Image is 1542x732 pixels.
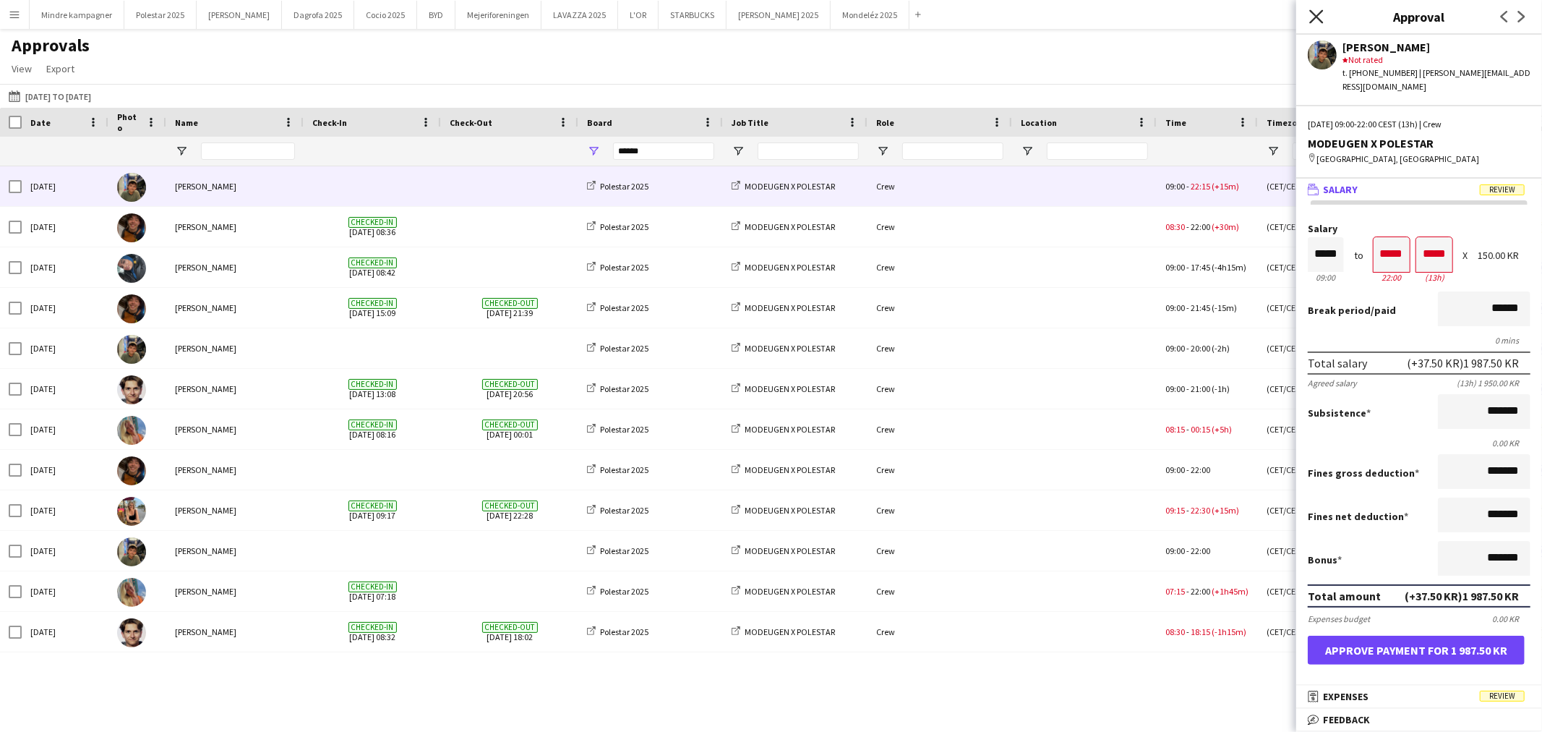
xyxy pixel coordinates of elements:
[1186,262,1189,273] span: -
[312,612,432,652] span: [DATE] 08:32
[1258,450,1424,490] div: (CET/CEST) [GEOGRAPHIC_DATA]
[1191,626,1210,637] span: 18:15
[1165,383,1185,394] span: 09:00
[600,383,648,394] span: Polestar 2025
[348,622,397,633] span: Checked-in
[1258,328,1424,368] div: (CET/CEST) [GEOGRAPHIC_DATA]
[46,62,74,75] span: Export
[1258,207,1424,247] div: (CET/CEST) [GEOGRAPHIC_DATA]
[1342,54,1530,67] div: Not rated
[1191,464,1210,475] span: 22:00
[1191,181,1210,192] span: 22:15
[166,490,304,530] div: [PERSON_NAME]
[1308,613,1370,624] div: Expenses budget
[1492,613,1530,624] div: 0.00 KR
[1308,118,1530,131] div: [DATE] 09:00-22:00 CEST (13h) | Crew
[587,262,648,273] a: Polestar 2025
[1191,424,1210,435] span: 00:15
[348,420,397,430] span: Checked-in
[587,343,648,354] a: Polestar 2025
[1267,117,1307,128] span: Timezone
[166,328,304,368] div: [PERSON_NAME]
[1267,145,1280,158] button: Open Filter Menu
[732,505,835,516] a: MODEUGEN X POLESTAR
[613,142,714,160] input: Board Filter Input
[1258,490,1424,530] div: (CET/CEST) [GEOGRAPHIC_DATA]
[831,1,909,29] button: Mondeléz 2025
[1191,545,1210,556] span: 22:00
[600,221,648,232] span: Polestar 2025
[12,62,32,75] span: View
[745,626,835,637] span: MODEUGEN X POLESTAR
[587,545,648,556] a: Polestar 2025
[1258,571,1424,611] div: (CET/CEST) [GEOGRAPHIC_DATA]
[1308,636,1525,665] button: Approve payment for 1 987.50 KR
[117,416,146,445] img: Sofie Klivager Andersen
[732,586,835,597] a: MODEUGEN X POLESTAR
[745,302,835,313] span: MODEUGEN X POLESTAR
[1212,626,1246,637] span: (-1h15m)
[1165,262,1185,273] span: 09:00
[450,117,492,128] span: Check-Out
[1308,304,1371,317] span: Break period
[22,369,108,409] div: [DATE]
[1457,378,1530,388] div: (13h) 1 950.00 KR
[1165,181,1185,192] span: 09:00
[1258,288,1424,328] div: (CET/CEST) [GEOGRAPHIC_DATA]
[1323,183,1358,196] span: Salary
[1323,690,1368,703] span: Expenses
[600,181,648,192] span: Polestar 2025
[868,612,1012,652] div: Crew
[1165,343,1185,354] span: 09:00
[1308,553,1342,566] label: Bonus
[600,545,648,556] span: Polestar 2025
[1308,356,1367,370] div: Total salary
[1405,589,1519,603] div: (+37.50 KR) 1 987.50 KR
[1186,302,1189,313] span: -
[22,166,108,206] div: [DATE]
[732,145,745,158] button: Open Filter Menu
[1342,41,1530,54] div: [PERSON_NAME]
[1186,343,1189,354] span: -
[1212,505,1239,516] span: (+15m)
[600,586,648,597] span: Polestar 2025
[732,221,835,232] a: MODEUGEN X POLESTAR
[659,1,727,29] button: STARBUCKS
[1308,137,1530,150] div: MODEUGEN X POLESTAR
[1186,505,1189,516] span: -
[1293,142,1415,160] input: Timezone Filter Input
[745,545,835,556] span: MODEUGEN X POLESTAR
[348,217,397,228] span: Checked-in
[1308,438,1530,448] div: 0.00 KR
[348,582,397,592] span: Checked-in
[1308,335,1530,346] div: 0 mins
[482,622,538,633] span: Checked-out
[1258,612,1424,652] div: (CET/CEST) [GEOGRAPHIC_DATA]
[600,505,648,516] span: Polestar 2025
[600,464,648,475] span: Polestar 2025
[22,531,108,571] div: [DATE]
[450,612,570,652] span: [DATE] 18:02
[166,166,304,206] div: [PERSON_NAME]
[732,383,835,394] a: MODEUGEN X POLESTAR
[732,626,835,637] a: MODEUGEN X POLESTAR
[166,369,304,409] div: [PERSON_NAME]
[1165,221,1185,232] span: 08:30
[312,207,432,247] span: [DATE] 08:36
[1296,709,1542,731] mat-expansion-panel-header: Feedback
[312,409,432,449] span: [DATE] 08:16
[1258,531,1424,571] div: (CET/CEST) [GEOGRAPHIC_DATA]
[1374,272,1410,283] div: 22:00
[1258,166,1424,206] div: (CET/CEST) [GEOGRAPHIC_DATA]
[745,424,835,435] span: MODEUGEN X POLESTAR
[197,1,282,29] button: [PERSON_NAME]
[450,490,570,530] span: [DATE] 22:28
[354,1,417,29] button: Cocio 2025
[1258,369,1424,409] div: (CET/CEST) [GEOGRAPHIC_DATA]
[1212,383,1230,394] span: (-1h)
[1165,626,1185,637] span: 08:30
[1354,250,1363,261] div: to
[868,450,1012,490] div: Crew
[1212,343,1230,354] span: (-2h)
[541,1,618,29] button: LAVAZZA 2025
